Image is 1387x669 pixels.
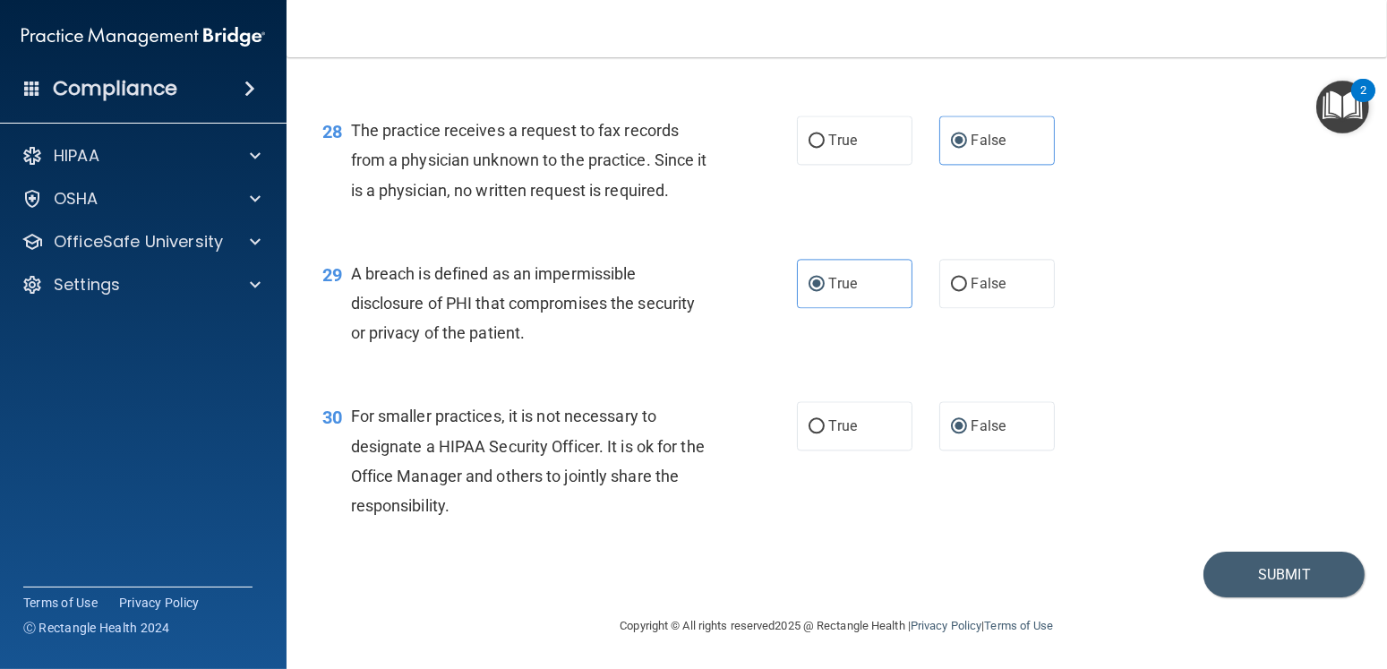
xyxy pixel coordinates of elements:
[951,420,967,433] input: False
[23,594,98,612] a: Terms of Use
[21,145,261,167] a: HIPAA
[23,619,170,637] span: Ⓒ Rectangle Health 2024
[351,121,707,199] span: The practice receives a request to fax records from a physician unknown to the practice. Since it...
[119,594,200,612] a: Privacy Policy
[54,145,99,167] p: HIPAA
[351,407,705,515] span: For smaller practices, it is not necessary to designate a HIPAA Security Officer. It is ok for th...
[322,264,342,286] span: 29
[972,417,1006,434] span: False
[322,121,342,142] span: 28
[54,231,223,253] p: OfficeSafe University
[510,597,1164,655] div: Copyright © All rights reserved 2025 @ Rectangle Health | |
[21,188,261,210] a: OSHA
[1316,81,1369,133] button: Open Resource Center, 2 new notifications
[911,619,981,632] a: Privacy Policy
[1078,543,1366,613] iframe: Drift Widget Chat Controller
[1360,90,1366,114] div: 2
[829,417,857,434] span: True
[54,188,98,210] p: OSHA
[809,420,825,433] input: True
[829,132,857,149] span: True
[351,264,696,342] span: A breach is defined as an impermissible disclosure of PHI that compromises the security or privac...
[21,231,261,253] a: OfficeSafe University
[951,134,967,148] input: False
[809,278,825,291] input: True
[984,619,1053,632] a: Terms of Use
[972,275,1006,292] span: False
[809,134,825,148] input: True
[54,274,120,296] p: Settings
[972,132,1006,149] span: False
[951,278,967,291] input: False
[53,76,177,101] h4: Compliance
[829,275,857,292] span: True
[21,19,265,55] img: PMB logo
[21,274,261,296] a: Settings
[322,407,342,428] span: 30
